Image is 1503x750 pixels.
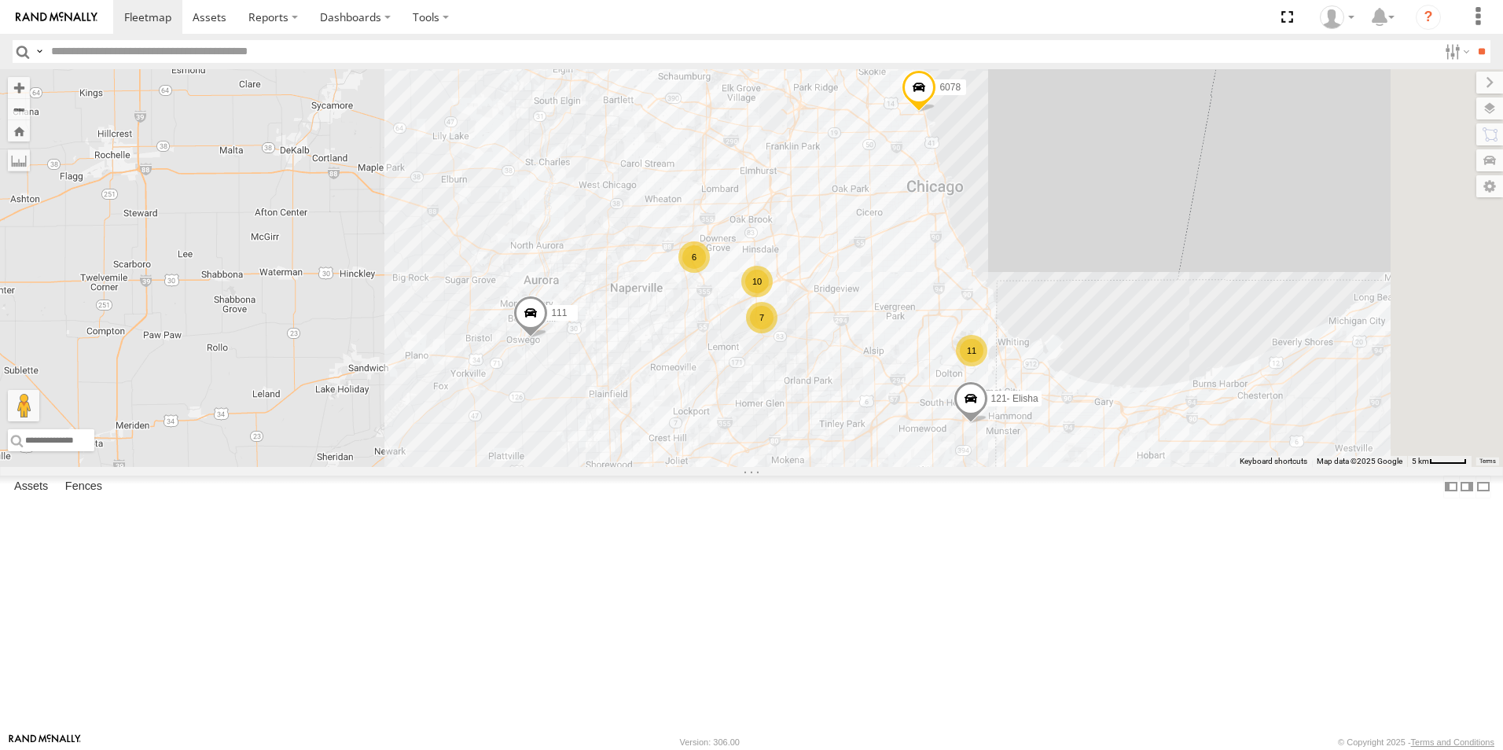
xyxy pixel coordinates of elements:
div: © Copyright 2025 - [1338,737,1494,747]
span: 111 [551,307,567,318]
div: 7 [746,302,777,333]
button: Zoom in [8,77,30,98]
label: Dock Summary Table to the Left [1443,476,1459,498]
button: Map Scale: 5 km per 44 pixels [1407,456,1472,467]
i: ? [1416,5,1441,30]
span: 6078 [939,82,961,93]
label: Dock Summary Table to the Right [1459,476,1475,498]
label: Hide Summary Table [1475,476,1491,498]
label: Measure [8,149,30,171]
div: 6 [678,241,710,273]
button: Zoom Home [8,120,30,142]
button: Zoom out [8,98,30,120]
div: 10 [741,266,773,297]
a: Terms and Conditions [1411,737,1494,747]
a: Terms [1479,458,1496,465]
label: Search Query [33,40,46,63]
span: 121- Elisha [991,393,1038,404]
img: rand-logo.svg [16,12,97,23]
div: Ed Pruneda [1314,6,1360,29]
button: Keyboard shortcuts [1240,456,1307,467]
button: Drag Pegman onto the map to open Street View [8,390,39,421]
label: Assets [6,476,56,498]
div: Version: 306.00 [680,737,740,747]
a: Visit our Website [9,734,81,750]
label: Search Filter Options [1439,40,1472,63]
label: Fences [57,476,110,498]
span: 5 km [1412,457,1429,465]
span: Map data ©2025 Google [1317,457,1402,465]
div: 11 [956,335,987,366]
label: Map Settings [1476,175,1503,197]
